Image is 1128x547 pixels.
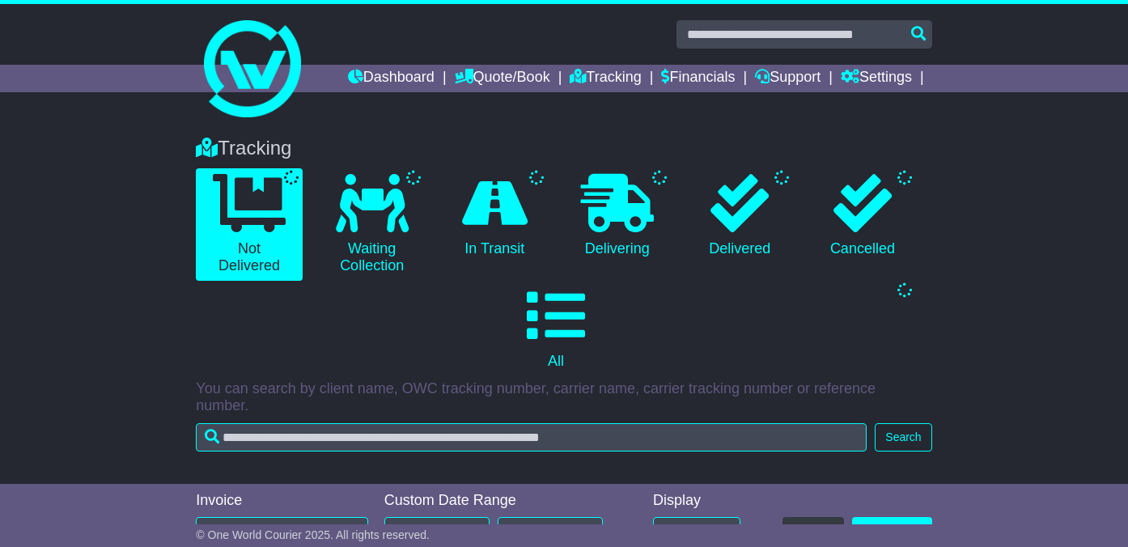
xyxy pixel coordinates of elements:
a: Quote/Book [455,65,550,92]
a: Waiting Collection [319,168,426,281]
a: Not Delivered [196,168,303,281]
a: CSV Export [852,517,932,545]
a: All [196,281,915,376]
span: © One World Courier 2025. All rights reserved. [196,528,430,541]
a: Settings [841,65,912,92]
a: Delivering [564,168,671,264]
a: Tracking [570,65,641,92]
button: Refresh [782,517,843,545]
button: Search [875,423,931,452]
div: Display [653,492,740,510]
a: Financials [661,65,735,92]
a: Support [755,65,821,92]
a: In Transit [441,168,548,264]
a: Delivered [687,168,794,264]
a: Cancelled [809,168,916,264]
a: Dashboard [348,65,435,92]
div: Invoice [196,492,367,510]
p: You can search by client name, OWC tracking number, carrier name, carrier tracking number or refe... [196,380,931,415]
div: Tracking [188,137,939,160]
div: Custom Date Range [384,492,619,510]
